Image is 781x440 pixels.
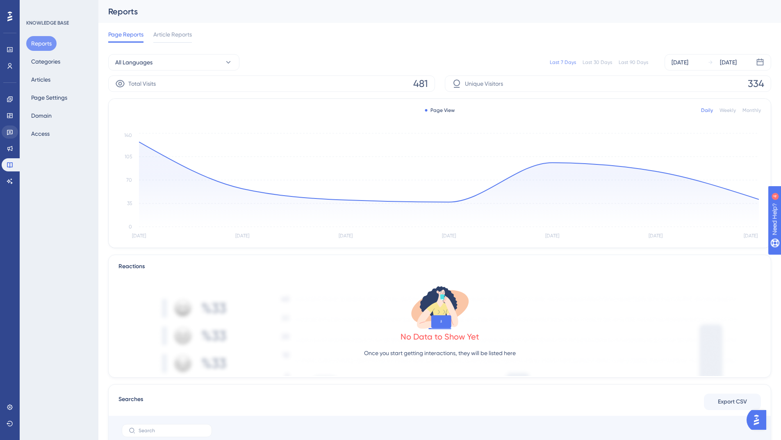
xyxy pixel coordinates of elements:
div: Last 90 Days [619,59,648,66]
span: Total Visits [128,79,156,89]
button: Export CSV [704,394,761,410]
input: Search [139,428,205,433]
tspan: 35 [127,201,132,206]
div: KNOWLEDGE BASE [26,20,69,26]
div: [DATE] [672,57,688,67]
div: Last 7 Days [550,59,576,66]
div: No Data to Show Yet [401,331,479,342]
span: Export CSV [718,397,747,407]
tspan: [DATE] [744,233,758,239]
div: Weekly [720,107,736,114]
div: Reactions [118,262,761,271]
div: Daily [701,107,713,114]
button: Reports [26,36,57,51]
span: Searches [118,394,143,409]
button: Access [26,126,55,141]
tspan: [DATE] [235,233,249,239]
button: All Languages [108,54,239,71]
tspan: [DATE] [545,233,559,239]
div: Monthly [742,107,761,114]
span: 481 [413,77,428,90]
span: Unique Visitors [465,79,503,89]
span: 334 [748,77,764,90]
button: Page Settings [26,90,72,105]
span: Page Reports [108,30,143,39]
div: Last 30 Days [583,59,612,66]
tspan: [DATE] [339,233,353,239]
div: 4 [57,4,59,11]
tspan: [DATE] [442,233,456,239]
div: [DATE] [720,57,737,67]
span: Article Reports [153,30,192,39]
span: All Languages [115,57,153,67]
tspan: [DATE] [132,233,146,239]
button: Domain [26,108,57,123]
tspan: 0 [129,224,132,230]
div: Reports [108,6,751,17]
tspan: 105 [125,154,132,160]
iframe: UserGuiding AI Assistant Launcher [747,408,771,432]
span: Need Help? [19,2,51,12]
tspan: [DATE] [649,233,663,239]
button: Articles [26,72,55,87]
tspan: 140 [124,132,132,138]
div: Page View [425,107,455,114]
button: Categories [26,54,65,69]
p: Once you start getting interactions, they will be listed here [364,348,516,358]
tspan: 70 [126,177,132,183]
